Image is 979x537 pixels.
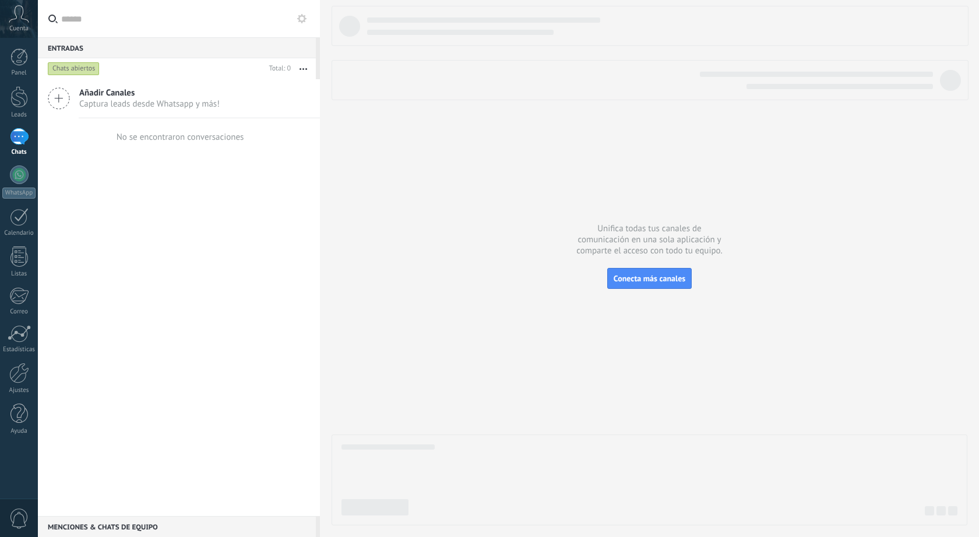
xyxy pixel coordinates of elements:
span: Conecta más canales [614,273,685,284]
div: Ajustes [2,387,36,394]
span: Captura leads desde Whatsapp y más! [79,98,220,109]
button: Conecta más canales [607,268,692,289]
div: Menciones & Chats de equipo [38,516,316,537]
div: WhatsApp [2,188,36,199]
div: Leads [2,111,36,119]
div: Listas [2,270,36,278]
div: Calendario [2,229,36,237]
div: No se encontraron conversaciones [117,132,244,143]
span: Cuenta [9,25,29,33]
div: Total: 0 [265,63,291,75]
div: Chats abiertos [48,62,100,76]
div: Panel [2,69,36,77]
div: Correo [2,308,36,316]
div: Estadísticas [2,346,36,354]
span: Añadir Canales [79,87,220,98]
div: Ayuda [2,428,36,435]
div: Entradas [38,37,316,58]
div: Chats [2,149,36,156]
